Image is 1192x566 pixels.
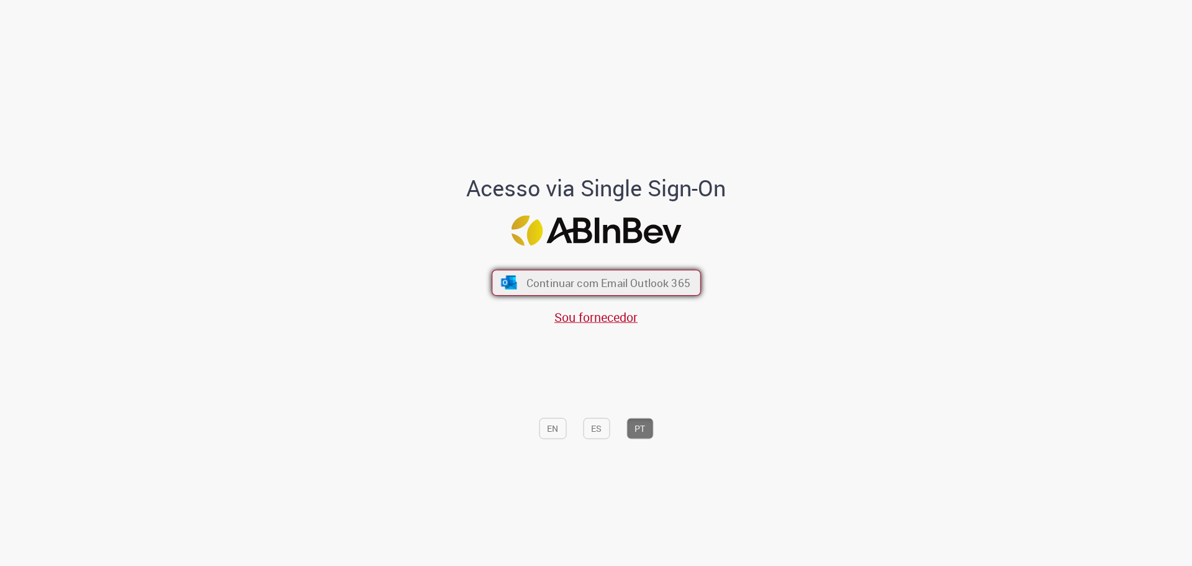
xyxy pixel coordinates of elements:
h1: Acesso via Single Sign-On [424,176,769,201]
button: EN [539,418,566,439]
img: Logo ABInBev [511,215,681,245]
button: ícone Azure/Microsoft 360 Continuar com Email Outlook 365 [492,270,701,296]
span: Continuar com Email Outlook 365 [526,275,690,290]
img: ícone Azure/Microsoft 360 [500,276,518,290]
button: ES [583,418,610,439]
a: Sou fornecedor [554,309,638,326]
button: PT [626,418,653,439]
